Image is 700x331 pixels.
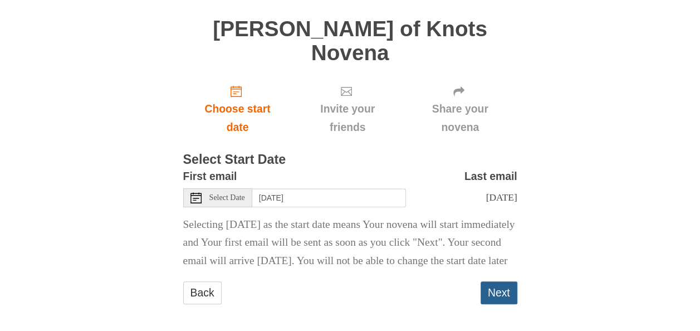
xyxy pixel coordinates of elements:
span: Choose start date [194,100,281,137]
label: Last email [464,167,517,186]
span: Invite your friends [303,100,391,137]
h3: Select Start Date [183,153,517,167]
h1: [PERSON_NAME] of Knots Novena [183,17,517,65]
input: Use the arrow keys to pick a date [252,188,406,207]
p: Selecting [DATE] as the start date means Your novena will start immediately and Your first email ... [183,216,517,271]
span: Share your novena [414,100,506,137]
a: Back [183,281,222,304]
span: Select Date [209,194,245,202]
a: Choose start date [183,76,292,142]
div: Click "Next" to confirm your start date first. [292,76,403,142]
div: Click "Next" to confirm your start date first. [403,76,517,142]
span: [DATE] [486,192,517,203]
button: Next [481,281,517,304]
label: First email [183,167,237,186]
